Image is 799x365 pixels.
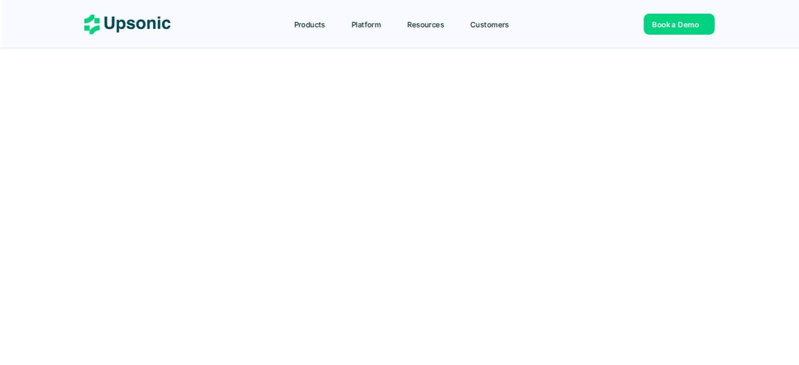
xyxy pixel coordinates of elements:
a: Book a Demo [644,14,715,35]
p: Customers [471,19,510,30]
p: Resources [408,19,444,30]
p: From onboarding to compliance to settlement to autonomous control. Work with %82 more efficiency ... [230,194,570,227]
h2: Agentic AI Platform for FinTech Operations [219,89,580,170]
p: Platform [351,19,381,30]
span: Book a Demo [652,20,699,29]
p: Products [294,19,325,30]
span: Book a Demo [368,262,423,276]
a: Book a Demo [355,254,444,286]
a: Products [288,15,343,34]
